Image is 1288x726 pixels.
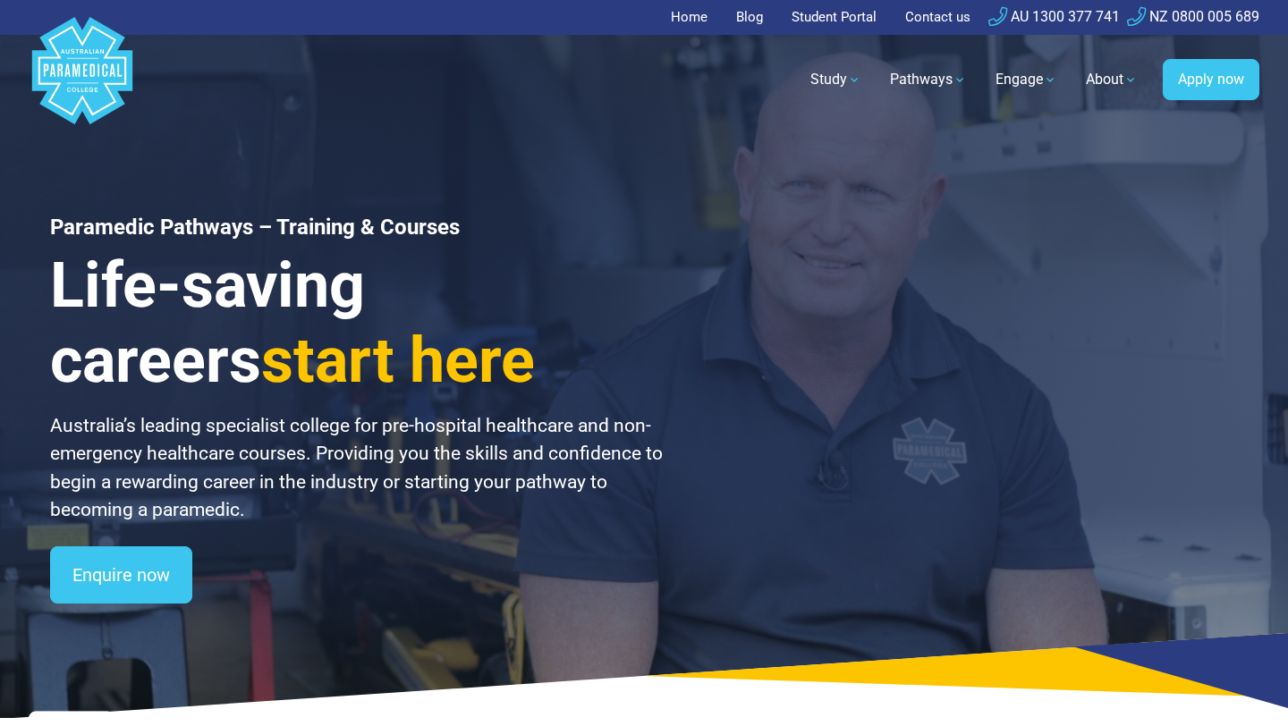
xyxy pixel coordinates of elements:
a: Enquire now [50,546,192,604]
p: Australia’s leading specialist college for pre-hospital healthcare and non-emergency healthcare c... [50,412,665,525]
a: Pathways [879,55,978,105]
a: NZ 0800 005 689 [1127,8,1259,25]
a: Engage [985,55,1068,105]
a: AU 1300 377 741 [988,8,1120,25]
h3: Life-saving careers [50,248,665,398]
span: start here [261,324,535,397]
a: Australian Paramedical College [29,35,136,125]
a: Study [800,55,872,105]
a: Apply now [1163,59,1259,100]
h1: Paramedic Pathways – Training & Courses [50,215,665,241]
a: About [1075,55,1148,105]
